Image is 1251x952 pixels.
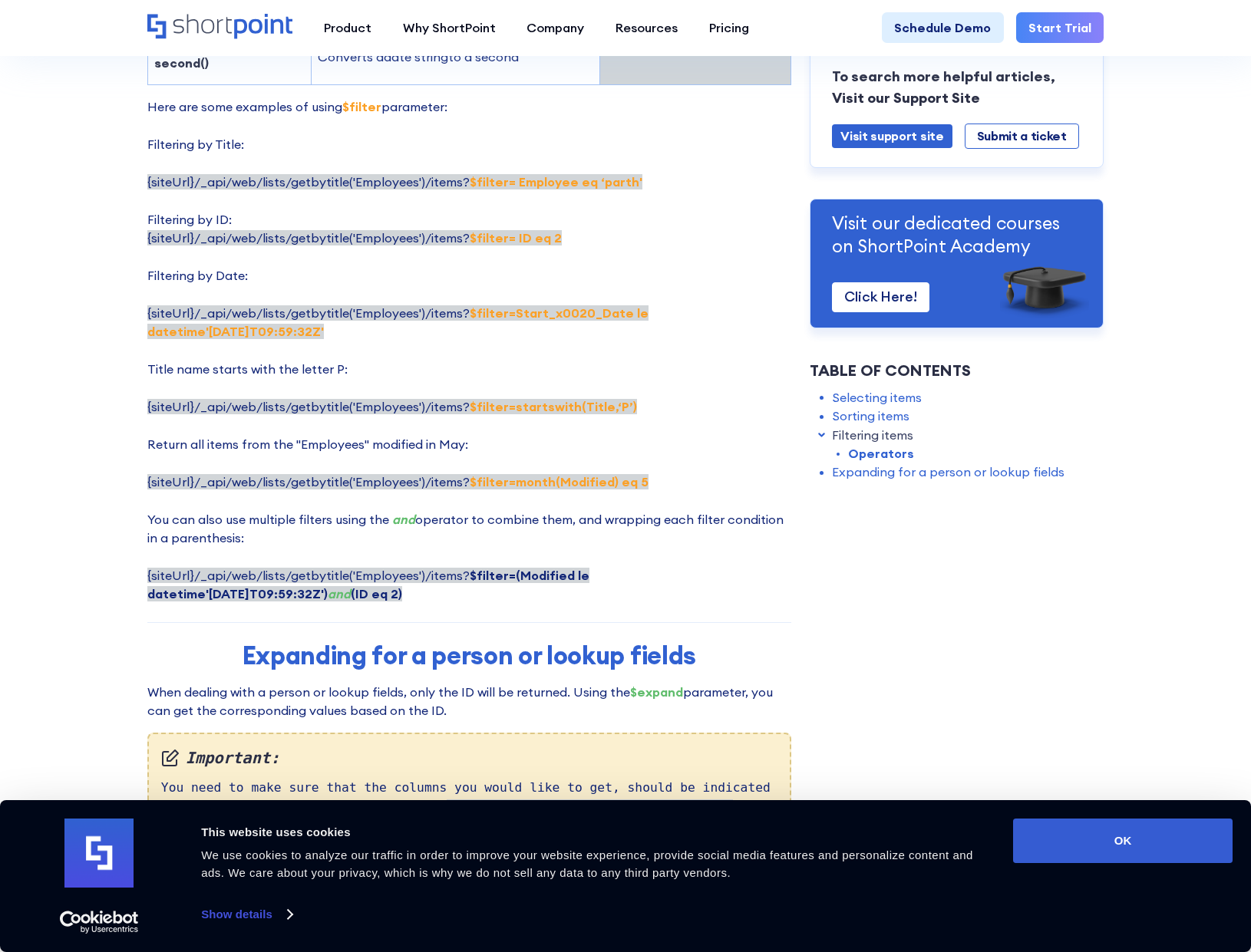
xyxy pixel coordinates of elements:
[387,12,511,44] a: Why ShortPoint
[709,18,749,37] div: Pricing
[64,819,134,888] img: logo
[324,18,371,37] div: Product
[147,97,791,604] p: Here are some examples of using parameter: Filtering by Title: Filtering by ID: Filtering by Date...
[882,12,1004,44] a: Schedule Demo
[328,586,351,601] em: and
[181,641,757,670] h2: Expanding for a person or lookup fields
[526,18,584,37] div: Company
[342,99,381,114] strong: $filter
[403,18,496,37] div: Why ShortPoint
[600,12,694,44] a: Resources
[616,18,678,37] div: Resources
[147,230,562,245] span: {siteUrl}/_api/web/lists/getbytitle('Employees')/items?
[832,66,1081,108] p: To search more helpful articles, Visit our Support Site
[848,444,914,463] a: Operators
[201,823,979,842] div: This website uses cookies
[975,774,1251,952] iframe: Chat Widget
[328,586,402,601] strong: (ID eq 2)
[470,174,642,189] strong: $filter= Employee eq ‘parth'
[392,512,415,527] em: and
[308,12,387,44] a: Product
[693,12,764,44] a: Pricing
[832,282,929,312] a: Click Here!
[1013,819,1233,863] button: OK
[470,474,649,489] strong: $filter=month(Modified) eq 5
[154,55,209,71] strong: second()
[161,746,777,770] em: Important:
[32,911,167,934] a: Usercentrics Cookiebot - opens in a new window
[630,684,683,700] strong: $expand
[832,463,1065,481] a: Expanding for a person or lookup fields
[201,903,292,926] a: Show details
[147,305,649,339] span: {siteUrl}/_api/web/lists/getbytitle('Employees')/items?
[832,426,913,444] a: Filtering items
[147,568,589,601] span: {siteUrl}/_api/web/lists/getbytitle('Employees')/items?
[810,359,1104,382] div: Table of Contents
[832,407,909,425] a: Sorting items
[832,388,922,407] a: Selecting items
[206,799,259,814] strong: $select
[147,399,637,414] span: {siteUrl}/_api/web/lists/getbytitle('Employees')/items?
[832,212,1081,257] p: Visit our dedicated courses on ShortPoint Academy
[1016,12,1104,44] a: Start Trial
[511,12,600,44] a: Company
[965,124,1079,149] a: Submit a ticket
[147,474,649,489] span: {siteUrl}/_api/web/lists/getbytitle('Employees')/items?
[832,124,952,148] a: Visit support site
[447,799,732,814] strong: $select=Author/Title&$expand=Author/Id
[470,399,637,414] strong: $filter=startswith(Title,‘P’)
[201,848,973,879] span: We use cookies to analyze our traffic in order to improve your website experience, provide social...
[470,230,562,245] strong: $filter= ID eq 2
[147,683,791,720] p: When dealing with a person or lookup fields, only the ID will be returned. Using the parameter, y...
[147,733,791,831] div: You need to make sure that the columns you would like to get, should be indicated in the query fi...
[147,174,642,189] span: {siteUrl}/_api/web/lists/getbytitle('Employees')/items?
[318,48,593,66] p: Converts a to a second
[384,49,448,64] span: date string
[147,14,292,41] a: Home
